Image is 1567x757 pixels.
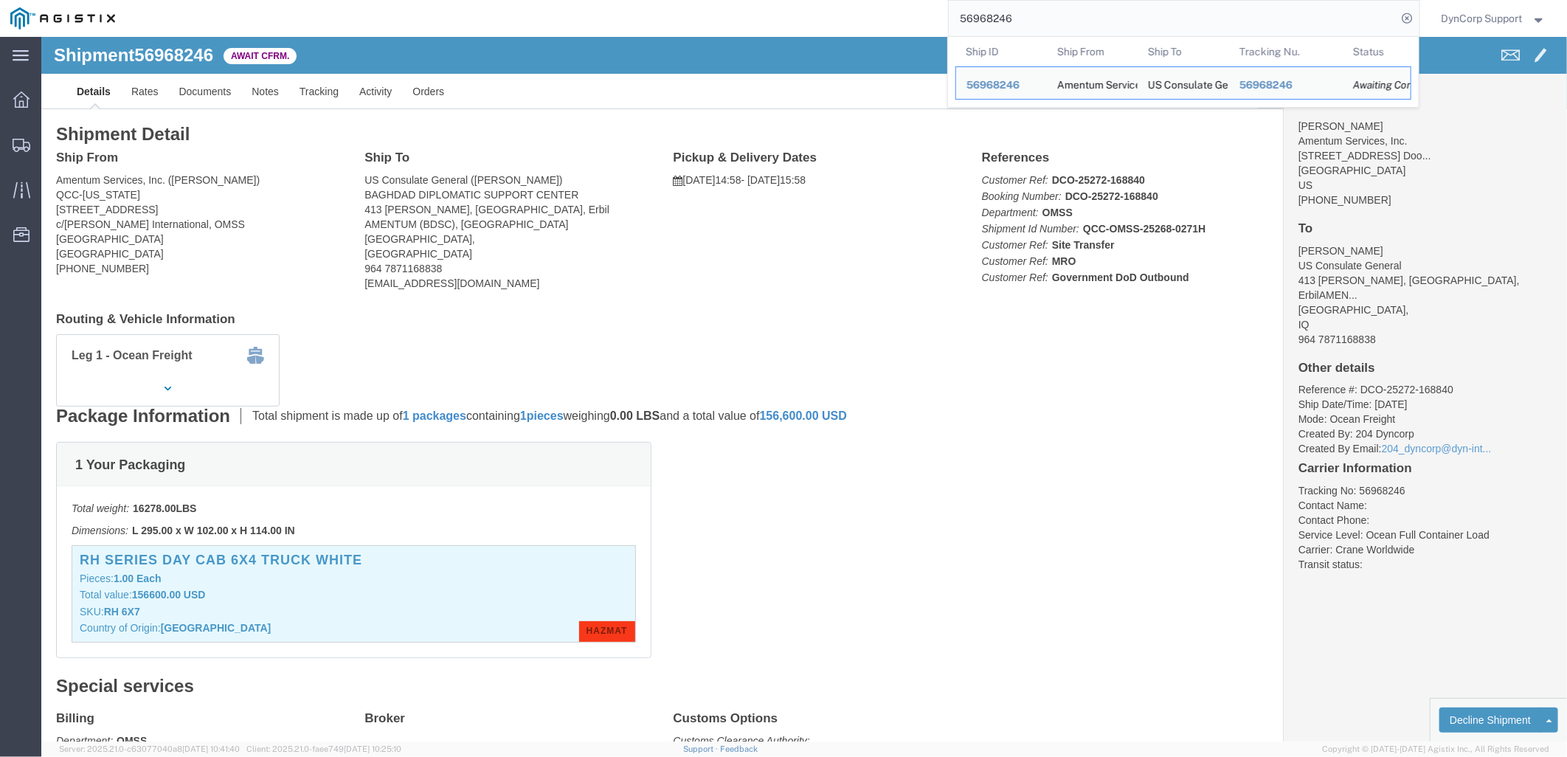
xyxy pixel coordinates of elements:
span: 56968246 [966,79,1020,91]
span: Client: 2025.21.0-faee749 [246,744,401,753]
th: Ship ID [955,37,1047,66]
span: [DATE] 10:25:10 [344,744,401,753]
button: DynCorp Support [1441,10,1547,27]
th: Tracking Nu. [1228,37,1343,66]
input: Search for shipment number, reference number [949,1,1397,36]
div: 56968246 [966,77,1037,93]
span: [DATE] 10:41:40 [182,744,240,753]
th: Ship From [1046,37,1138,66]
a: Support [683,744,720,753]
span: Copyright © [DATE]-[DATE] Agistix Inc., All Rights Reserved [1322,743,1549,756]
th: Status [1343,37,1411,66]
span: DynCorp Support [1442,10,1523,27]
img: logo [10,7,115,30]
th: Ship To [1138,37,1229,66]
span: Server: 2025.21.0-c63077040a8 [59,744,240,753]
div: 56968246 [1239,77,1332,93]
div: US Consulate General [1148,67,1219,99]
table: Search Results [955,37,1419,107]
iframe: FS Legacy Container [41,37,1567,742]
div: Amentum Services, Inc. [1056,67,1127,99]
span: 56968246 [1239,79,1292,91]
a: Feedback [720,744,758,753]
div: Awaiting Confirmation [1353,77,1400,93]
